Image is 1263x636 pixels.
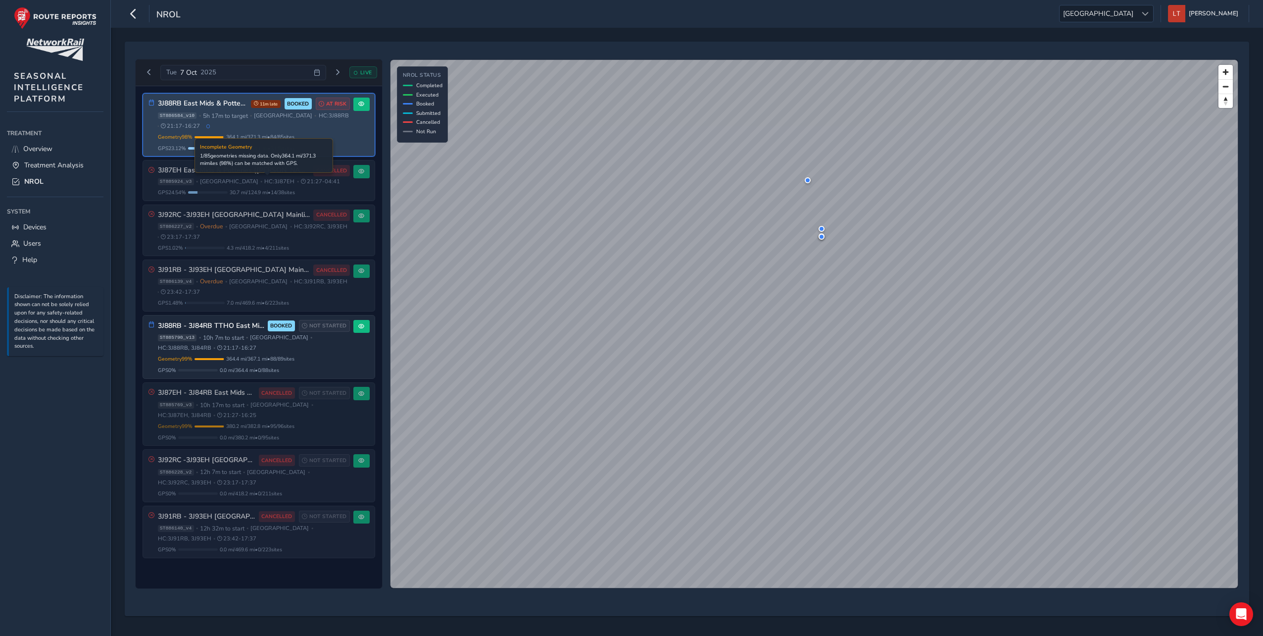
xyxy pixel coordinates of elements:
[161,233,200,241] span: 23:17 - 17:37
[196,470,198,475] span: •
[360,69,372,76] span: LIVE
[158,402,194,409] span: ST885769_v3
[309,457,346,465] span: NOT STARTED
[416,91,438,99] span: Executed
[229,278,288,285] span: [GEOGRAPHIC_DATA]
[158,434,176,441] span: GPS 0 %
[213,480,215,485] span: •
[158,412,211,419] span: HC: 3J87EH, 3J84RB
[26,39,84,61] img: customer logo
[416,118,440,126] span: Cancelled
[14,7,97,29] img: rr logo
[316,211,347,219] span: CANCELLED
[158,456,255,465] h3: 3J92RC -3J93EH [GEOGRAPHIC_DATA] Mainline South
[250,525,309,532] span: [GEOGRAPHIC_DATA]
[308,470,310,475] span: •
[227,244,289,252] span: 4.3 mi / 418.2 mi • 4 / 211 sites
[156,8,181,22] span: NROL
[200,222,223,230] span: Overdue
[161,288,200,296] span: 23:42 - 17:37
[403,72,442,79] h4: NROL Status
[158,223,194,230] span: ST886227_v2
[158,546,176,553] span: GPS 0 %
[158,299,183,307] span: GPS 1.48 %
[326,100,346,108] span: AT RISK
[158,355,193,363] span: Geometry 99 %
[158,389,255,397] h3: 3J87EH - 3J84RB East Mids & Potteries ([PERSON_NAME] first)
[158,166,310,175] h3: 3J87EH East Mids & Potteries ([PERSON_NAME] first)
[416,109,440,117] span: Submitted
[14,293,98,351] p: Disclaimer: The information shown can not be solely relied upon for any safety-related decisions,...
[158,490,176,497] span: GPS 0 %
[158,423,193,430] span: Geometry 99 %
[220,546,282,553] span: 0.0 mi / 469.6 mi • 0 / 223 sites
[158,525,194,532] span: ST886140_v4
[203,334,244,342] span: 10h 7m to start
[217,479,256,486] span: 23:17 - 17:37
[158,112,197,119] span: ST886584_v10
[229,223,288,230] span: [GEOGRAPHIC_DATA]
[157,289,159,295] span: •
[157,123,159,129] span: •
[158,189,186,196] span: GPS 24.54 %
[220,434,279,441] span: 0.0 mi / 380.2 mi • 0 / 95 sites
[217,344,256,352] span: 21:17 - 16:27
[7,126,103,141] div: Treatment
[22,255,37,265] span: Help
[246,526,248,531] span: •
[226,423,294,430] span: 380.2 mi / 382.8 mi • 95 / 96 sites
[246,335,248,340] span: •
[158,469,194,476] span: ST886228_v2
[158,344,211,352] span: HC: 3J88RB, 3J84RB
[416,128,436,135] span: Not Run
[319,112,349,119] span: HC: 3J88RB
[196,179,198,184] span: •
[166,68,177,77] span: Tue
[200,178,258,185] span: [GEOGRAPHIC_DATA]
[250,113,252,118] span: •
[230,189,295,196] span: 30.7 mi / 124.9 mi • 14 / 38 sites
[200,468,241,476] span: 12h 7m to start
[294,223,347,230] span: HC: 3J92RC, 3J93EH
[297,179,299,184] span: •
[180,68,197,77] span: 7 Oct
[309,322,346,330] span: NOT STARTED
[226,355,294,363] span: 364.4 mi / 367.1 mi • 88 / 89 sites
[213,536,215,541] span: •
[301,178,340,185] span: 21:27 - 04:41
[217,412,256,419] span: 21:27 - 16:25
[1229,602,1253,626] div: Open Intercom Messenger
[7,204,103,219] div: System
[14,70,84,105] span: SEASONAL INTELLIGENCE PLATFORM
[254,112,312,119] span: [GEOGRAPHIC_DATA]
[250,334,308,341] span: [GEOGRAPHIC_DATA]
[158,513,255,521] h3: 3J91RB - 3J93EH [GEOGRAPHIC_DATA] Mainline South
[250,401,309,409] span: [GEOGRAPHIC_DATA]
[158,367,176,374] span: GPS 0 %
[7,141,103,157] a: Overview
[7,235,103,252] a: Users
[294,278,347,285] span: HC: 3J91RB, 3J93EH
[158,178,194,185] span: ST885924_v3
[200,277,223,285] span: Overdue
[1218,65,1233,79] button: Zoom in
[196,224,198,229] span: •
[23,144,52,154] span: Overview
[203,112,248,120] span: 5h 17m to target
[158,479,211,486] span: HC: 3J92RC, 3J93EH
[158,211,310,219] h3: 3J92RC -3J93EH [GEOGRAPHIC_DATA] Mainline South
[158,133,193,141] span: Geometry 98 %
[309,389,346,397] span: NOT STARTED
[243,470,245,475] span: •
[316,266,347,274] span: CANCELLED
[290,279,292,284] span: •
[220,490,282,497] span: 0.0 mi / 418.2 mi • 0 / 211 sites
[261,513,292,521] span: CANCELLED
[24,160,84,170] span: Treatment Analysis
[217,535,256,542] span: 23:42 - 17:37
[158,266,310,274] h3: 3J91RB - 3J93EH [GEOGRAPHIC_DATA] Mainline South
[23,239,41,248] span: Users
[261,389,292,397] span: CANCELLED
[23,222,47,232] span: Devices
[225,279,227,284] span: •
